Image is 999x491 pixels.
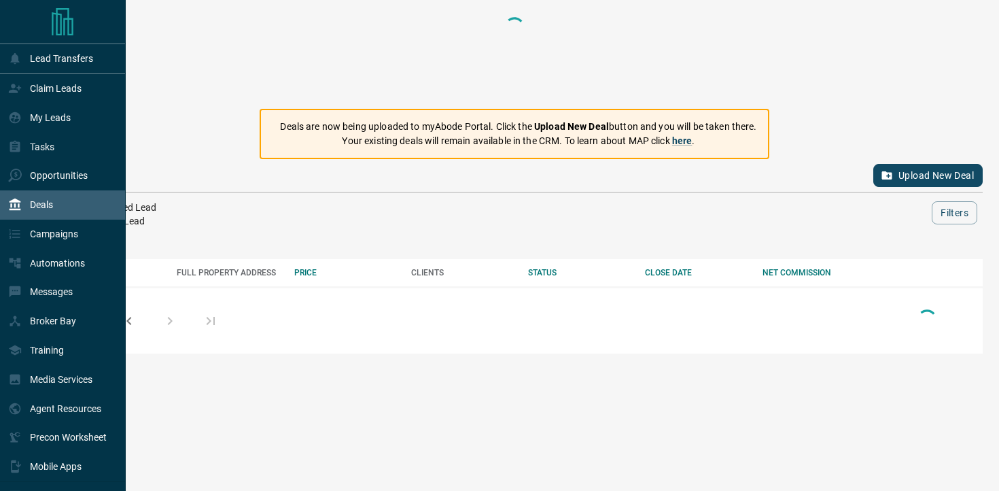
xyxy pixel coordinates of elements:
[280,120,756,134] p: Deals are now being uploaded to myAbode Portal. Click the button and you will be taken there.
[177,268,280,277] div: FULL PROPERTY ADDRESS
[763,268,866,277] div: NET COMMISSION
[294,268,398,277] div: PRICE
[913,306,941,335] div: Loading
[645,268,748,277] div: CLOSE DATE
[932,201,977,224] button: Filters
[873,164,983,187] button: Upload New Deal
[280,134,756,148] p: Your existing deals will remain available in the CRM. To learn about MAP click .
[534,121,609,132] strong: Upload New Deal
[501,14,528,95] div: Loading
[411,268,514,277] div: CLIENTS
[672,135,693,146] a: here
[528,268,631,277] div: STATUS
